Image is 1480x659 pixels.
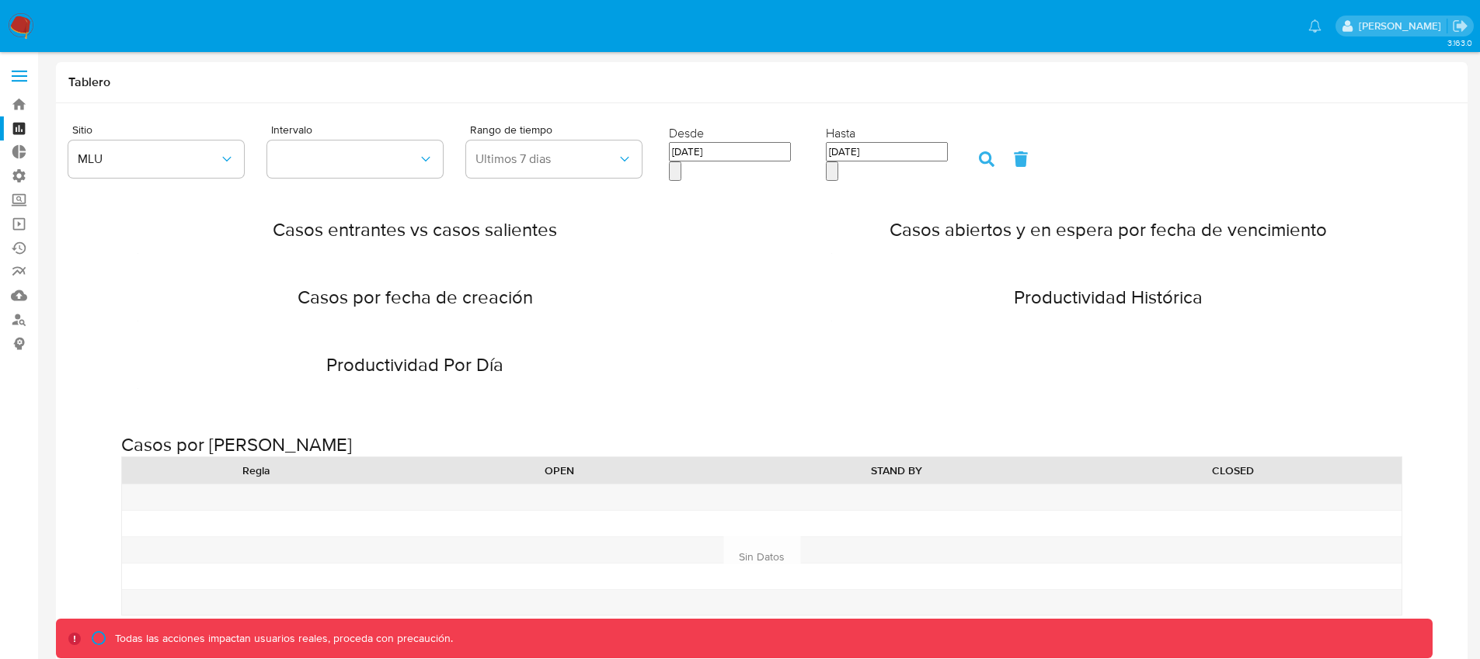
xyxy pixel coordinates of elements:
[831,218,1386,241] h2: Casos abiertos y en espera por fecha de vencimiento
[68,140,244,178] button: MLU
[470,124,669,135] span: Rango de tiempo
[402,463,717,478] div: OPEN
[739,463,1053,478] div: STAND BY
[138,286,692,309] h2: Casos por fecha de creación
[1308,19,1322,33] a: Notificaciones
[72,124,271,135] span: Sitio
[121,433,1402,456] h2: Casos por [PERSON_NAME]
[475,151,617,167] span: Ultimos 7 dias
[138,353,692,376] h2: Productividad Por Día
[466,140,642,178] button: Ultimos 7 dias
[138,218,692,241] h2: Casos entrantes vs casos salientes
[1359,19,1447,33] p: francisco.valenzuela@mercadolibre.com
[831,286,1386,309] h2: Productividad Histórica
[1076,463,1391,478] div: CLOSED
[1452,18,1468,34] a: Salir
[826,124,855,141] label: Hasta
[111,631,453,646] p: Todas las acciones impactan usuarios reales, proceda con precaución.
[669,124,704,141] label: Desde
[271,124,470,135] span: Intervalo
[78,151,219,167] span: MLU
[133,463,381,478] div: Regla
[68,75,1455,90] h1: Tablero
